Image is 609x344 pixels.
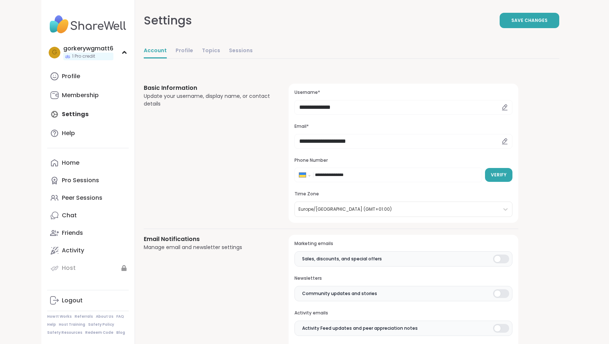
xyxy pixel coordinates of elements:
a: Profile [47,68,129,85]
a: About Us [96,314,113,319]
button: Save Changes [500,13,559,28]
div: Activity [62,246,84,255]
h3: Phone Number [294,157,512,164]
a: Logout [47,292,129,309]
span: Save Changes [511,17,548,24]
div: Membership [62,91,99,99]
a: Friends [47,224,129,242]
span: 1 Pro credit [72,53,95,60]
a: Profile [176,44,193,58]
span: Community updates and stories [302,290,377,297]
a: Host Training [59,322,85,327]
h3: Username* [294,89,512,96]
a: FAQ [116,314,124,319]
h3: Activity emails [294,310,512,316]
div: Peer Sessions [62,194,102,202]
a: Activity [47,242,129,259]
h3: Email Notifications [144,235,271,244]
a: Help [47,125,129,142]
h3: Email* [294,123,512,130]
div: gorkerywgmatt6 [63,45,113,53]
a: Safety Policy [88,322,114,327]
div: Chat [62,211,77,219]
a: Home [47,154,129,172]
img: ShareWell Nav Logo [47,12,129,37]
a: Referrals [75,314,93,319]
a: Safety Resources [47,330,82,335]
a: Peer Sessions [47,189,129,207]
a: Membership [47,87,129,104]
div: Help [62,129,75,137]
div: Profile [62,72,80,80]
a: Redeem Code [85,330,113,335]
h3: Basic Information [144,84,271,92]
span: g [52,48,57,57]
div: Pro Sessions [62,176,99,184]
span: Sales, discounts, and special offers [302,256,382,262]
div: Manage email and newsletter settings [144,244,271,251]
a: Host [47,259,129,277]
h3: Marketing emails [294,241,512,247]
h3: Time Zone [294,191,512,197]
button: Verify [485,168,512,182]
a: Sessions [229,44,253,58]
div: Settings [144,12,192,29]
div: Home [62,159,79,167]
div: Logout [62,297,83,305]
a: Account [144,44,167,58]
h3: Newsletters [294,275,512,282]
a: Chat [47,207,129,224]
a: Blog [116,330,125,335]
a: Pro Sessions [47,172,129,189]
div: Update your username, display name, or contact details [144,92,271,108]
a: Help [47,322,56,327]
span: Verify [491,172,507,178]
div: Host [62,264,76,272]
div: Friends [62,229,83,237]
span: Activity Feed updates and peer appreciation notes [302,325,418,332]
a: How It Works [47,314,72,319]
a: Topics [202,44,220,58]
